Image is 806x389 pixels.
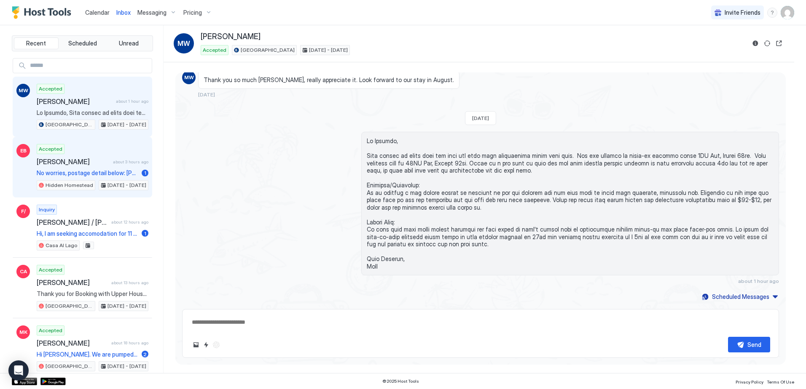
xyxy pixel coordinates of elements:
[781,6,794,19] div: User profile
[738,278,779,284] span: about 1 hour ago
[198,91,215,98] span: [DATE]
[37,290,148,298] span: Thank you for Booking with Upper House! We hope you are looking forward to your stay. Check in an...
[27,59,152,73] input: Input Field
[116,99,148,104] span: about 1 hour ago
[116,9,131,16] span: Inbox
[12,6,75,19] a: Host Tools Logo
[143,351,147,357] span: 2
[111,340,148,346] span: about 18 hours ago
[20,268,27,275] span: CA
[767,8,777,18] div: menu
[747,340,761,349] div: Send
[111,280,148,285] span: about 13 hours ago
[46,302,93,310] span: [GEOGRAPHIC_DATA]
[116,8,131,17] a: Inbox
[204,76,454,84] span: Thank you so much [PERSON_NAME], really appreciate it. Look forward to our stay in August.
[736,377,763,386] a: Privacy Policy
[183,9,202,16] span: Pricing
[774,38,784,48] button: Open reservation
[37,169,138,177] span: No worries, postage detail below: [PERSON_NAME] [STREET_ADDRESS]. Thanks, [PERSON_NAME]
[144,230,146,237] span: 1
[12,378,37,385] a: App Store
[60,37,105,49] button: Scheduled
[46,242,78,249] span: Casa Al Lago
[184,74,194,81] span: MW
[750,38,760,48] button: Reservation information
[107,181,146,189] span: [DATE] - [DATE]
[201,32,261,42] span: [PERSON_NAME]
[46,121,93,128] span: [GEOGRAPHIC_DATA]
[725,9,760,16] span: Invite Friends
[37,230,138,237] span: Hi, I am seeking accomodation for 11 adults. The advert says there's four bedroom covering 8 peop...
[767,379,794,384] span: Terms Of Use
[37,157,110,166] span: [PERSON_NAME]
[762,38,772,48] button: Sync reservation
[14,37,59,49] button: Recent
[107,302,146,310] span: [DATE] - [DATE]
[113,159,148,165] span: about 3 hours ago
[107,362,146,370] span: [DATE] - [DATE]
[37,218,108,226] span: [PERSON_NAME] / [PERSON_NAME]
[46,181,93,189] span: Hidden Homestead
[39,145,62,153] span: Accepted
[472,115,489,121] span: [DATE]
[137,9,167,16] span: Messaging
[37,351,138,358] span: Hi [PERSON_NAME]. We are pumped for our stay. Thank you for letting me know. Hope you have a grea...
[39,327,62,334] span: Accepted
[177,38,190,48] span: MW
[68,40,97,47] span: Scheduled
[201,340,211,350] button: Quick reply
[111,219,148,225] span: about 12 hours ago
[19,87,28,94] span: MW
[85,8,110,17] a: Calendar
[37,109,148,117] span: Lo Ipsumdo, Sita consec ad elits doei tem inci utl etdo magn aliquaenima minim veni quis. Nos exe...
[8,360,29,381] div: Open Intercom Messenger
[21,208,26,215] span: F/
[12,35,153,51] div: tab-group
[26,40,46,47] span: Recent
[106,37,151,49] button: Unread
[37,339,108,347] span: [PERSON_NAME]
[144,170,146,176] span: 1
[367,137,774,270] span: Lo Ipsumdo, Sita consec ad elits doei tem inci utl etdo magn aliquaenima minim veni quis. Nos exe...
[701,291,779,302] button: Scheduled Messages
[119,40,139,47] span: Unread
[767,377,794,386] a: Terms Of Use
[39,266,62,274] span: Accepted
[37,278,108,287] span: [PERSON_NAME]
[39,85,62,93] span: Accepted
[241,46,295,54] span: [GEOGRAPHIC_DATA]
[37,97,113,106] span: [PERSON_NAME]
[39,206,55,213] span: Inquiry
[712,292,769,301] div: Scheduled Messages
[19,328,27,336] span: MK
[107,121,146,128] span: [DATE] - [DATE]
[85,9,110,16] span: Calendar
[40,378,66,385] a: Google Play Store
[728,337,770,352] button: Send
[191,340,201,350] button: Upload image
[736,379,763,384] span: Privacy Policy
[20,147,27,155] span: EB
[309,46,348,54] span: [DATE] - [DATE]
[203,46,226,54] span: Accepted
[382,378,419,384] span: © 2025 Host Tools
[46,362,93,370] span: [GEOGRAPHIC_DATA]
